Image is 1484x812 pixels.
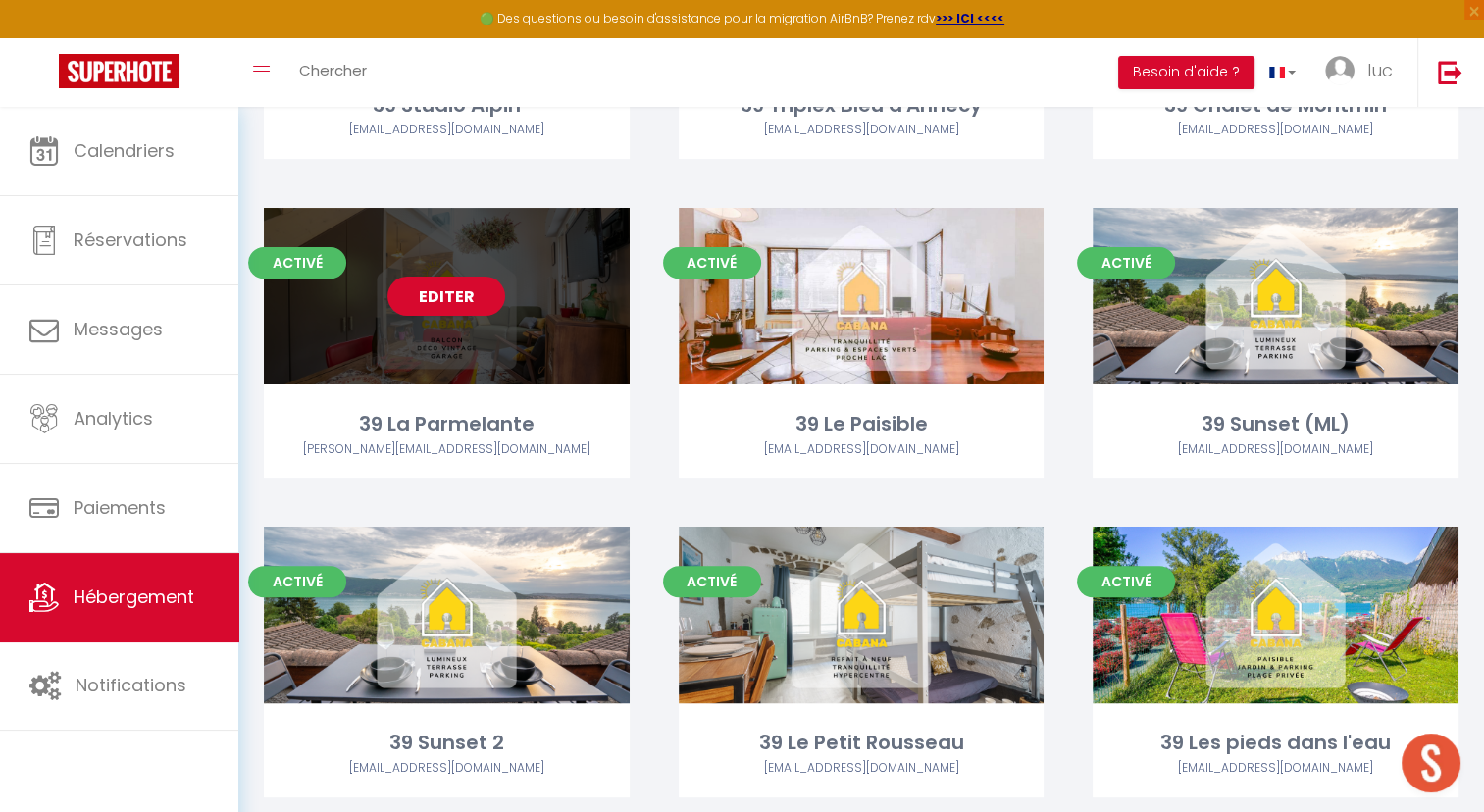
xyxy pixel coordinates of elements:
a: >>> ICI <<<< [936,10,1004,26]
span: luc [1367,58,1393,82]
span: Activé [663,566,761,597]
div: 39 Le Paisible [679,409,1045,439]
img: logout [1438,60,1462,84]
span: Activé [663,247,761,279]
div: Airbnb [264,440,630,459]
div: Ouvrir le chat [1402,734,1460,792]
a: Editer [387,277,505,316]
span: Activé [248,566,346,597]
div: Airbnb [1093,440,1458,459]
span: Analytics [74,406,153,431]
div: 39 Le Petit Rousseau [679,728,1045,758]
span: Messages [74,317,163,341]
div: Airbnb [264,121,630,139]
span: Notifications [76,673,186,697]
div: Airbnb [679,121,1045,139]
span: Activé [1077,247,1175,279]
span: Calendriers [74,138,175,163]
div: 39 Sunset 2 [264,728,630,758]
div: Airbnb [1093,759,1458,778]
div: Airbnb [1093,121,1458,139]
a: Chercher [284,38,382,107]
div: 39 Sunset (ML) [1093,409,1458,439]
div: Airbnb [679,759,1045,778]
div: 39 La Parmelante [264,409,630,439]
span: Activé [1077,566,1175,597]
span: Activé [248,247,346,279]
div: Airbnb [264,759,630,778]
span: Réservations [74,228,187,252]
span: Hébergement [74,584,194,609]
button: Besoin d'aide ? [1118,56,1254,89]
span: Paiements [74,495,166,520]
div: 39 Les pieds dans l'eau [1093,728,1458,758]
img: Super Booking [59,54,179,88]
img: ... [1325,56,1355,85]
div: Airbnb [679,440,1045,459]
a: ... luc [1310,38,1417,107]
span: Chercher [299,60,367,80]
